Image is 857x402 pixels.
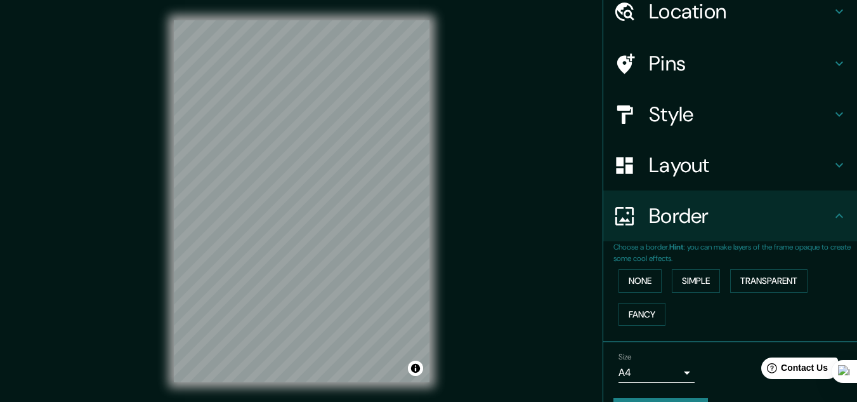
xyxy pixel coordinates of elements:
[744,352,843,388] iframe: Help widget launcher
[603,191,857,241] div: Border
[618,269,662,293] button: None
[649,102,832,127] h4: Style
[649,51,832,76] h4: Pins
[672,269,720,293] button: Simple
[649,152,832,178] h4: Layout
[730,269,808,293] button: Transparent
[669,242,684,252] b: Hint
[603,38,857,89] div: Pins
[649,203,832,229] h4: Border
[618,303,665,326] button: Fancy
[618,352,632,363] label: Size
[408,361,423,376] button: Toggle attribution
[603,89,857,140] div: Style
[618,363,695,383] div: A4
[603,140,857,191] div: Layout
[174,20,429,382] canvas: Map
[613,241,857,264] p: Choose a border. : you can make layers of the frame opaque to create some cool effects.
